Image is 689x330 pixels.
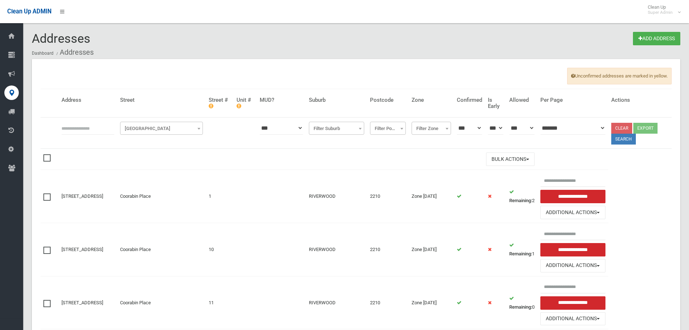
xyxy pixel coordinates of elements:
[506,223,537,276] td: 1
[55,46,94,59] li: Addresses
[540,97,605,103] h4: Per Page
[206,276,234,329] td: 11
[509,97,535,103] h4: Allowed
[61,193,103,199] a: [STREET_ADDRESS]
[367,223,409,276] td: 2210
[633,123,658,134] button: Export
[117,223,206,276] td: Coorabin Place
[486,153,535,166] button: Bulk Actions
[567,68,672,84] span: Unconfirmed addresses are marked in yellow.
[309,122,364,135] span: Filter Suburb
[409,223,454,276] td: Zone [DATE]
[412,97,451,103] h4: Zone
[540,312,605,326] button: Additional Actions
[370,97,406,103] h4: Postcode
[117,170,206,223] td: Coorabin Place
[540,206,605,219] button: Additional Actions
[120,122,203,135] span: Filter Street
[372,124,404,134] span: Filter Postcode
[120,97,203,103] h4: Street
[413,124,449,134] span: Filter Zone
[506,170,537,223] td: 2
[648,10,673,15] small: Super Admin
[117,276,206,329] td: Coorabin Place
[488,97,503,109] h4: Is Early
[61,247,103,252] a: [STREET_ADDRESS]
[306,170,367,223] td: RIVERWOOD
[409,170,454,223] td: Zone [DATE]
[209,97,231,109] h4: Street #
[509,304,532,310] strong: Remaining:
[260,97,303,103] h4: MUD?
[306,223,367,276] td: RIVERWOOD
[367,170,409,223] td: 2210
[644,4,680,15] span: Clean Up
[122,124,201,134] span: Filter Street
[540,259,605,272] button: Additional Actions
[611,134,636,145] button: Search
[306,276,367,329] td: RIVERWOOD
[311,124,362,134] span: Filter Suburb
[509,251,532,256] strong: Remaining:
[7,8,51,15] span: Clean Up ADMIN
[509,198,532,203] strong: Remaining:
[61,300,103,305] a: [STREET_ADDRESS]
[309,97,364,103] h4: Suburb
[367,276,409,329] td: 2210
[206,170,234,223] td: 1
[32,31,90,46] span: Addresses
[237,97,254,109] h4: Unit #
[409,276,454,329] td: Zone [DATE]
[206,223,234,276] td: 10
[611,97,669,103] h4: Actions
[412,122,451,135] span: Filter Zone
[32,51,54,56] a: Dashboard
[457,97,482,103] h4: Confirmed
[633,32,680,45] a: Add Address
[61,97,114,103] h4: Address
[506,276,537,329] td: 0
[370,122,406,135] span: Filter Postcode
[611,123,632,134] a: Clear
